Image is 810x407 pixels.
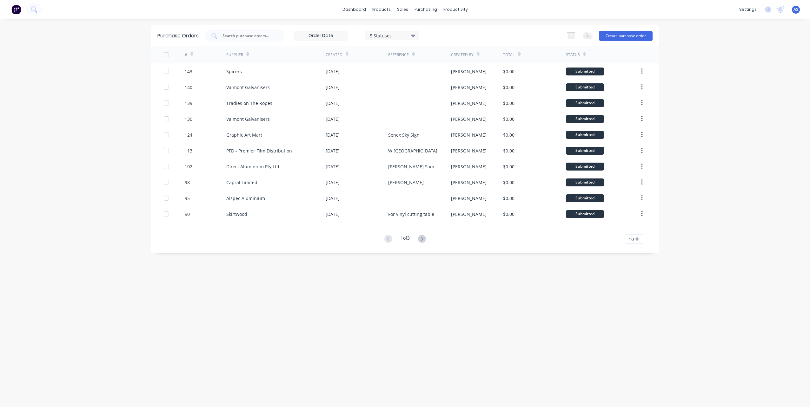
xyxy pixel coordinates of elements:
[394,5,411,14] div: sales
[503,195,515,202] div: $0.00
[566,115,604,123] div: Submitted
[401,235,410,244] div: 1 of 3
[503,52,515,58] div: Total
[566,147,604,155] div: Submitted
[566,99,604,107] div: Submitted
[226,211,247,217] div: Skirtwood
[451,68,487,75] div: [PERSON_NAME]
[185,116,192,122] div: 130
[326,68,340,75] div: [DATE]
[440,5,471,14] div: productivity
[503,211,515,217] div: $0.00
[451,179,487,186] div: [PERSON_NAME]
[226,195,265,202] div: Alspec Aluminium
[326,100,340,107] div: [DATE]
[185,195,190,202] div: 95
[736,5,760,14] div: settings
[226,179,257,186] div: Capral Limited
[185,100,192,107] div: 139
[566,131,604,139] div: Submitted
[503,163,515,170] div: $0.00
[185,179,190,186] div: 98
[566,194,604,202] div: Submitted
[185,147,192,154] div: 113
[566,52,580,58] div: Status
[185,84,192,91] div: 140
[185,211,190,217] div: 90
[566,163,604,171] div: Submitted
[451,84,487,91] div: [PERSON_NAME]
[326,52,342,58] div: Created
[226,84,270,91] div: Valmont Galvanisers
[226,68,242,75] div: Spicers
[566,83,604,91] div: Submitted
[326,163,340,170] div: [DATE]
[388,132,420,138] div: Senex Sky Sign
[793,7,798,12] span: AS
[185,132,192,138] div: 124
[185,68,192,75] div: 143
[226,52,243,58] div: Supplier
[388,179,424,186] div: [PERSON_NAME]
[388,52,409,58] div: Reference
[326,84,340,91] div: [DATE]
[503,84,515,91] div: $0.00
[566,210,604,218] div: Submitted
[185,163,192,170] div: 102
[451,132,487,138] div: [PERSON_NAME]
[503,100,515,107] div: $0.00
[157,32,199,40] div: Purchase Orders
[451,116,487,122] div: [PERSON_NAME]
[339,5,369,14] a: dashboard
[326,132,340,138] div: [DATE]
[370,32,415,39] div: 5 Statuses
[226,163,279,170] div: Direct Aluminium Pty Ltd
[503,116,515,122] div: $0.00
[451,52,474,58] div: Created By
[599,31,653,41] button: Create purchase order
[326,195,340,202] div: [DATE]
[566,68,604,75] div: Submitted
[388,211,434,217] div: For vinyl cutting table
[503,179,515,186] div: $0.00
[226,100,272,107] div: Tradies on The Ropes
[294,31,348,41] input: Order Date
[326,116,340,122] div: [DATE]
[388,163,438,170] div: [PERSON_NAME] Samples
[503,147,515,154] div: $0.00
[503,132,515,138] div: $0.00
[388,147,437,154] div: W [GEOGRAPHIC_DATA]
[451,211,487,217] div: [PERSON_NAME]
[226,132,262,138] div: Graphic Art Mart
[226,116,270,122] div: Valmont Galvanisers
[451,163,487,170] div: [PERSON_NAME]
[185,52,187,58] div: #
[566,178,604,186] div: Submitted
[411,5,440,14] div: purchasing
[326,179,340,186] div: [DATE]
[326,211,340,217] div: [DATE]
[222,33,275,39] input: Search purchase orders...
[503,68,515,75] div: $0.00
[11,5,21,14] img: Factory
[369,5,394,14] div: products
[451,147,487,154] div: [PERSON_NAME]
[451,195,487,202] div: [PERSON_NAME]
[451,100,487,107] div: [PERSON_NAME]
[629,236,634,242] span: 10
[326,147,340,154] div: [DATE]
[226,147,292,154] div: PFD - Premier Film Distribution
